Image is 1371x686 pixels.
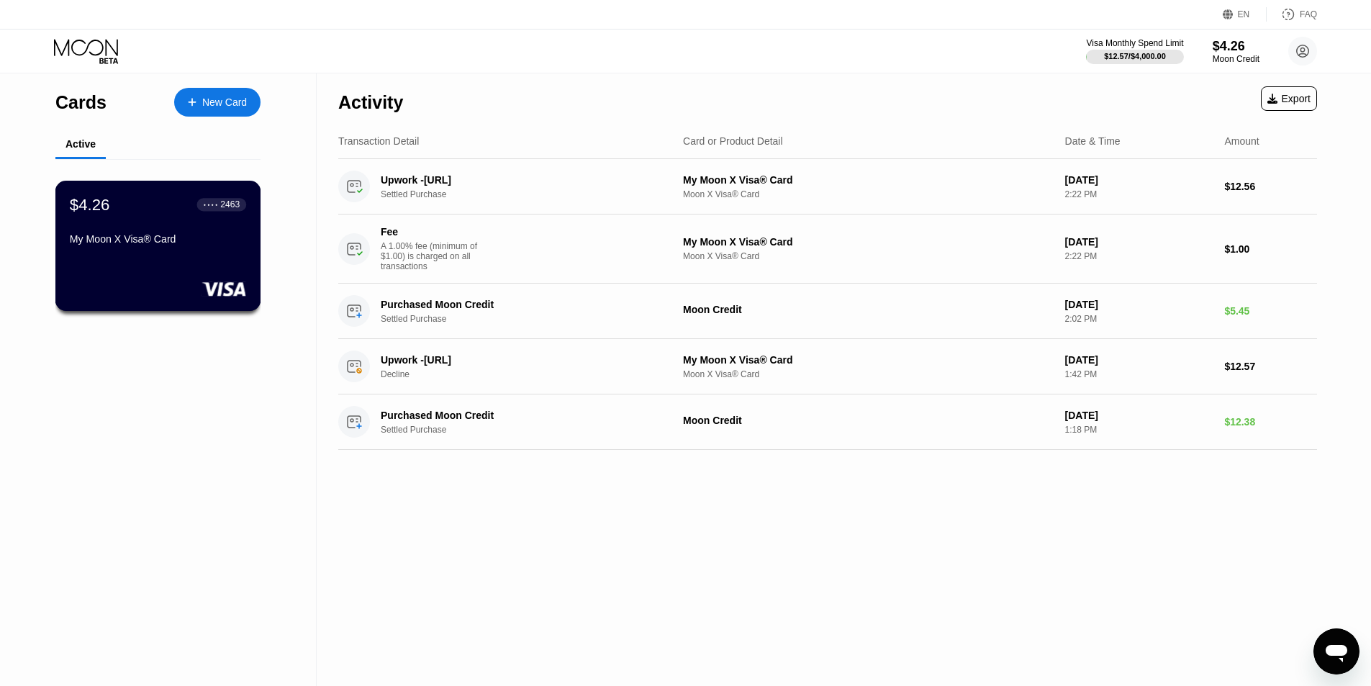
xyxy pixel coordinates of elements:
[381,354,660,366] div: Upwork -[URL]
[1065,299,1213,310] div: [DATE]
[381,425,681,435] div: Settled Purchase
[204,202,218,207] div: ● ● ● ●
[70,233,246,245] div: My Moon X Visa® Card
[381,241,489,271] div: A 1.00% fee (minimum of $1.00) is charged on all transactions
[683,251,1054,261] div: Moon X Visa® Card
[381,314,681,324] div: Settled Purchase
[1224,135,1259,147] div: Amount
[338,394,1317,450] div: Purchased Moon CreditSettled PurchaseMoon Credit[DATE]1:18 PM$12.38
[65,138,96,150] div: Active
[70,195,110,214] div: $4.26
[1224,416,1317,428] div: $12.38
[1086,38,1183,48] div: Visa Monthly Spend Limit
[683,135,783,147] div: Card or Product Detail
[338,159,1317,215] div: Upwork -[URL]Settled PurchaseMy Moon X Visa® CardMoon X Visa® Card[DATE]2:22 PM$12.56
[1065,189,1213,199] div: 2:22 PM
[1313,628,1359,674] iframe: Button to launch messaging window
[683,354,1054,366] div: My Moon X Visa® Card
[1065,369,1213,379] div: 1:42 PM
[1065,314,1213,324] div: 2:02 PM
[683,174,1054,186] div: My Moon X Visa® Card
[1213,39,1259,54] div: $4.26
[1065,410,1213,421] div: [DATE]
[1261,86,1317,111] div: Export
[338,215,1317,284] div: FeeA 1.00% fee (minimum of $1.00) is charged on all transactionsMy Moon X Visa® CardMoon X Visa® ...
[1065,236,1213,248] div: [DATE]
[1065,354,1213,366] div: [DATE]
[1267,93,1311,104] div: Export
[1104,52,1166,60] div: $12.57 / $4,000.00
[1065,251,1213,261] div: 2:22 PM
[683,304,1054,315] div: Moon Credit
[1086,38,1183,64] div: Visa Monthly Spend Limit$12.57/$4,000.00
[381,189,681,199] div: Settled Purchase
[683,236,1054,248] div: My Moon X Visa® Card
[1224,181,1317,192] div: $12.56
[338,135,419,147] div: Transaction Detail
[683,369,1054,379] div: Moon X Visa® Card
[381,410,660,421] div: Purchased Moon Credit
[338,339,1317,394] div: Upwork -[URL]DeclineMy Moon X Visa® CardMoon X Visa® Card[DATE]1:42 PM$12.57
[381,226,481,238] div: Fee
[338,284,1317,339] div: Purchased Moon CreditSettled PurchaseMoon Credit[DATE]2:02 PM$5.45
[1065,174,1213,186] div: [DATE]
[55,92,107,113] div: Cards
[683,415,1054,426] div: Moon Credit
[1300,9,1317,19] div: FAQ
[381,299,660,310] div: Purchased Moon Credit
[683,189,1054,199] div: Moon X Visa® Card
[1238,9,1250,19] div: EN
[1224,243,1317,255] div: $1.00
[1224,361,1317,372] div: $12.57
[381,174,660,186] div: Upwork -[URL]
[338,92,403,113] div: Activity
[220,199,240,209] div: 2463
[381,369,681,379] div: Decline
[174,88,261,117] div: New Card
[56,181,260,310] div: $4.26● ● ● ●2463My Moon X Visa® Card
[1224,305,1317,317] div: $5.45
[1267,7,1317,22] div: FAQ
[202,96,247,109] div: New Card
[1065,425,1213,435] div: 1:18 PM
[1213,54,1259,64] div: Moon Credit
[1065,135,1121,147] div: Date & Time
[1213,39,1259,64] div: $4.26Moon Credit
[1223,7,1267,22] div: EN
